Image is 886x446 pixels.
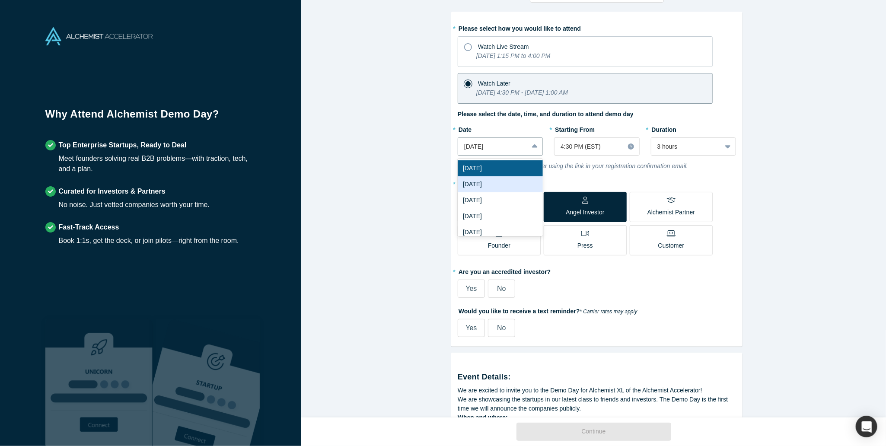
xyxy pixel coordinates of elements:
label: Please select the date, time, and duration to attend demo day [458,110,634,119]
div: We are excited to invite you to the Demo Day for Alchemist XL of the Alchemist Accelerator! [458,386,736,395]
span: No [497,285,506,292]
button: Continue [516,423,671,441]
div: [DATE] [458,224,543,240]
p: Customer [658,241,685,250]
div: [DATE] [458,160,543,176]
strong: When and where: [458,414,508,421]
p: Alchemist Partner [647,208,695,217]
strong: Fast-Track Access [59,223,119,231]
em: * Carrier rates may apply [580,309,637,315]
label: Duration [651,122,736,134]
label: Would you like to receive a text reminder? [458,304,736,316]
span: No [497,324,506,331]
span: Watch Live Stream [478,43,529,50]
div: We are showcasing the startups in our latest class to friends and investors. The Demo Day is the ... [458,395,736,413]
span: Yes [465,285,477,292]
i: You can change your choice later using the link in your registration confirmation email. [458,162,688,169]
strong: Curated for Investors & Partners [59,188,166,195]
span: Yes [465,324,477,331]
strong: Top Enterprise Startups, Ready to Deal [59,141,187,149]
img: Alchemist Accelerator Logo [45,27,153,45]
h1: Why Attend Alchemist Demo Day? [45,106,256,128]
p: Angel Investor [566,208,605,217]
label: Please select how you would like to attend [458,21,736,33]
div: [DATE] [458,192,543,208]
label: Are you an accredited investor? [458,264,736,277]
i: [DATE] 4:30 PM - [DATE] 1:00 AM [476,89,568,96]
p: Press [577,241,593,250]
div: No noise. Just vetted companies worth your time. [59,200,210,210]
strong: Event Details: [458,373,511,381]
p: Founder [488,241,510,250]
img: Robust Technologies [45,319,153,446]
div: Book 1:1s, get the deck, or join pilots—right from the room. [59,236,239,246]
label: Date [458,122,543,134]
img: Prism AI [153,319,260,446]
i: [DATE] 1:15 PM to 4:00 PM [476,52,551,59]
label: What will be your role? [458,177,736,189]
div: [DATE] [458,208,543,224]
div: Meet founders solving real B2B problems—with traction, tech, and a plan. [59,153,256,174]
div: [DATE] [458,176,543,192]
label: Starting From [554,122,595,134]
span: Watch Later [478,80,510,87]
